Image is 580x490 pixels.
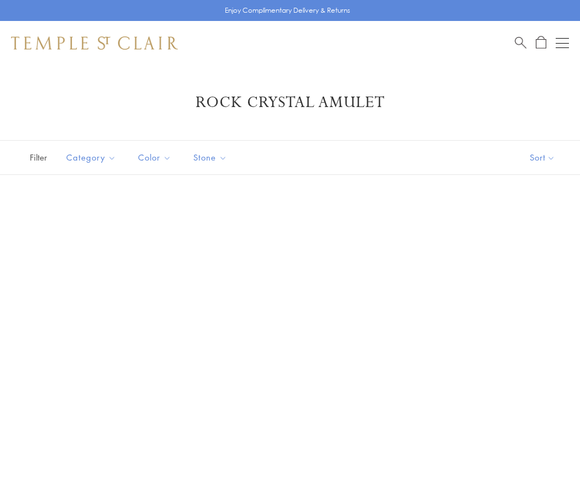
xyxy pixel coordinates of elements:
[61,151,124,164] span: Category
[130,145,180,170] button: Color
[11,36,178,50] img: Temple St. Clair
[225,5,350,16] p: Enjoy Complimentary Delivery & Returns
[505,141,580,174] button: Show sort by
[556,36,569,50] button: Open navigation
[515,36,526,50] a: Search
[188,151,235,164] span: Stone
[28,93,552,113] h1: Rock Crystal Amulet
[185,145,235,170] button: Stone
[58,145,124,170] button: Category
[133,151,180,164] span: Color
[536,36,546,50] a: Open Shopping Bag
